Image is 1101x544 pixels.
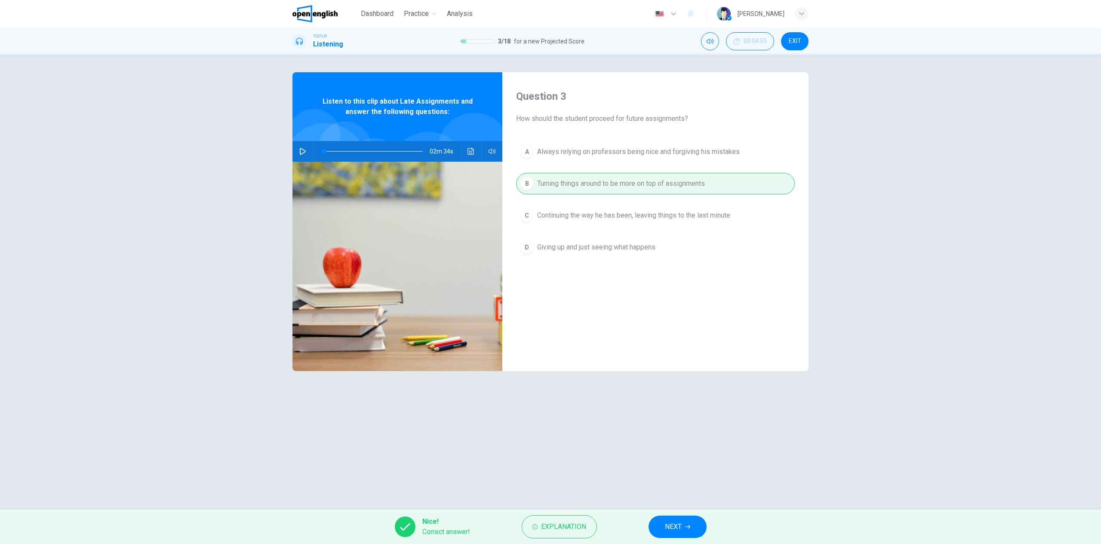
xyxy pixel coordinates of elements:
span: EXIT [789,38,801,45]
span: Practice [404,9,429,19]
span: 00:04:55 [744,38,767,45]
span: Analysis [447,9,473,19]
button: 00:04:55 [726,32,774,50]
span: TOEFL® [313,33,327,39]
img: Profile picture [717,7,731,21]
span: Correct answer! [422,527,470,537]
h4: Question 3 [516,89,795,103]
span: Explanation [541,521,586,533]
button: Click to see the audio transcription [464,141,478,162]
span: Listen to this clip about Late Assignments and answer the following questions: [320,96,474,117]
img: OpenEnglish logo [292,5,338,22]
span: 02m 34s [430,141,460,162]
div: Mute [701,32,719,50]
span: for a new Projected Score [514,36,584,46]
img: en [654,11,665,17]
button: NEXT [649,516,707,538]
button: Dashboard [357,6,397,22]
button: Practice [400,6,440,22]
img: Listen to this clip about Late Assignments and answer the following questions: [292,162,502,371]
a: OpenEnglish logo [292,5,357,22]
span: 3 / 18 [498,36,511,46]
button: EXIT [781,32,809,50]
button: Explanation [522,515,597,538]
span: How should the student proceed for future assignments? [516,114,795,124]
span: NEXT [665,521,682,533]
button: Analysis [443,6,476,22]
span: Dashboard [361,9,394,19]
div: [PERSON_NAME] [738,9,784,19]
span: Nice! [422,516,470,527]
div: Hide [726,32,774,50]
h1: Listening [313,39,343,49]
